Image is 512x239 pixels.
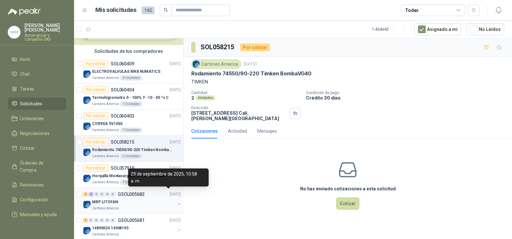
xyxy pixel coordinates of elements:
[92,95,169,101] p: Termohigrometro 0 - 100% Y -10 - 50 ºs C
[83,138,108,146] div: Por cotizar
[240,43,270,51] div: Por cotizar
[336,197,359,210] button: Cotizar
[92,147,172,153] p: Rodamiento 74550/90-220 Timken BombaVG40
[20,71,30,78] span: Chat
[170,191,181,197] p: [DATE]
[8,8,41,15] img: Logo peakr
[405,7,419,14] div: Todas
[8,194,66,206] a: Configuración
[466,23,504,35] button: No Leídos
[92,232,119,237] p: Cartones America
[83,112,108,120] div: Por cotizar
[20,100,42,107] span: Solicitudes
[8,127,66,139] a: Negociaciones
[8,53,66,65] a: Inicio
[94,192,99,196] div: 0
[20,56,30,63] span: Inicio
[20,115,44,122] span: Licitaciones
[83,227,91,234] img: Company Logo
[111,140,134,144] p: SOL058215
[92,173,172,179] p: Horquilla Montacarga 21.5 X 4": Horquilla Telescopica Overall size 2108 x 660 x 324mm
[111,166,134,170] p: SOL057910
[83,164,108,172] div: Por cotizar
[195,95,215,100] div: Unidades
[74,57,183,83] a: Por cotizarSOL060409[DATE] Company LogoELECTROVALVULAS MK8 NUMATICSCartones America4 Unidades
[120,180,142,185] div: 1 Unidades
[170,139,181,145] p: [DATE]
[372,24,409,34] div: 1 - 42 de 42
[8,83,66,95] a: Tareas
[170,113,181,119] p: [DATE]
[24,33,66,41] p: Automatizar y Compañia SAS
[111,62,134,66] p: SOL060409
[100,192,104,196] div: 0
[92,75,119,81] p: Cartones America
[92,128,119,133] p: Cartones America
[201,42,235,52] h3: SOL058215
[8,68,66,80] a: Chat
[111,88,134,92] p: SOL060404
[118,192,145,196] p: GSOL005682
[20,181,44,188] span: Remisiones
[74,110,183,136] a: Por cotizarSOL060403[DATE] Company LogoCORREA 5V1000Cartones America7 Unidades
[8,157,66,176] a: Órdenes de Compra
[191,91,301,95] p: Cantidad
[83,218,88,223] div: 2
[191,70,311,77] p: Rodamiento 74550/90-220 Timken BombaVG40
[83,148,91,156] img: Company Logo
[89,218,93,223] div: 0
[92,154,119,159] p: Cartones America
[95,5,137,15] h1: Mis solicitudes
[111,114,134,118] p: SOL060403
[170,61,181,67] p: [DATE]
[20,196,48,203] span: Configuración
[191,59,241,69] div: Cartones America
[244,61,257,67] p: [DATE]
[306,91,509,95] p: Condición de pago
[83,192,88,196] div: 2
[74,83,183,110] a: Por cotizarSOL060404[DATE] Company LogoTermohigrometro 0 - 100% Y -10 - 50 ºs CCartones America1 ...
[20,85,34,92] span: Tareas
[414,23,461,35] button: Asignado a mi
[193,61,200,68] img: Company Logo
[92,101,119,107] p: Cartones America
[8,112,66,125] a: Licitaciones
[8,26,20,38] img: Company Logo
[191,128,218,135] div: Cotizaciones
[100,218,104,223] div: 0
[92,121,122,127] p: CORREA 5V1000
[20,159,60,174] span: Órdenes de Compra
[92,225,128,231] p: 14896524 14908193
[110,192,115,196] div: 0
[20,145,35,152] span: Cotizar
[120,128,142,133] div: 7 Unidades
[142,6,155,14] span: 142
[94,218,99,223] div: 0
[105,192,110,196] div: 0
[228,128,247,135] div: Actividad
[257,128,277,135] div: Mensajes
[120,75,142,81] div: 4 Unidades
[8,179,66,191] a: Remisiones
[89,192,93,196] div: 4
[170,165,181,171] p: [DATE]
[92,199,118,205] p: MRP LITOFAN
[20,211,57,218] span: Manuales y ayuda
[8,208,66,221] a: Manuales y ayuda
[24,23,66,32] p: [PERSON_NAME] [PERSON_NAME]
[105,218,110,223] div: 0
[306,95,509,100] p: Crédito 30 días
[83,96,91,104] img: Company Logo
[92,69,160,75] p: ELECTROVALVULAS MK8 NUMATICS
[83,190,182,211] a: 2 4 0 0 0 0 GSOL005682[DATE] Company LogoMRP LITOFANCartones America
[92,206,119,211] p: Cartones America
[83,216,182,237] a: 2 0 0 0 0 0 GSOL005681[DATE] Company Logo14896524 14908193Cartones America
[83,175,91,182] img: Company Logo
[20,130,50,137] span: Negociaciones
[83,201,91,208] img: Company Logo
[83,122,91,130] img: Company Logo
[170,217,181,224] p: [DATE]
[118,218,145,223] p: GSOL005681
[170,87,181,93] p: [DATE]
[74,136,183,162] a: Por cotizarSOL058215[DATE] Company LogoRodamiento 74550/90-220 Timken BombaVG40Cartones America2 ...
